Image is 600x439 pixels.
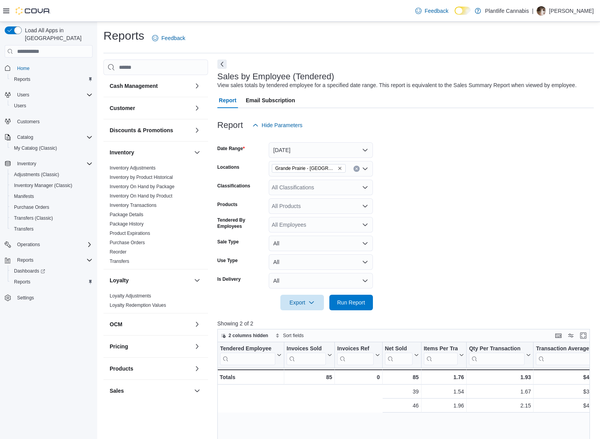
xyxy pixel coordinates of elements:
span: Dashboards [11,266,93,276]
h3: Sales [110,387,124,395]
span: 2 columns hidden [229,332,268,339]
button: Inventory Manager (Classic) [8,180,96,191]
span: Purchase Orders [14,204,49,210]
button: Tendered Employee [220,345,282,365]
span: Transfers [14,226,33,232]
span: Inventory Manager (Classic) [11,181,93,190]
button: Open list of options [362,222,368,228]
div: 39 [385,387,419,397]
a: Feedback [412,3,451,19]
button: Run Report [329,295,373,310]
h3: Loyalty [110,276,129,284]
button: 2 columns hidden [218,331,271,340]
span: Inventory Adjustments [110,165,156,171]
div: Zach MacDonald [537,6,546,16]
span: Transfers [110,258,129,264]
button: Open list of options [362,166,368,172]
span: Users [17,92,29,98]
span: Transfers [11,224,93,234]
span: Inventory [17,161,36,167]
button: Qty Per Transaction [469,345,531,365]
span: Catalog [14,133,93,142]
span: Purchase Orders [110,240,145,246]
label: Date Range [217,145,245,152]
div: Qty Per Transaction [469,345,525,353]
a: Dashboards [11,266,48,276]
button: Pricing [110,343,191,350]
a: Transfers [11,224,37,234]
button: Transaction Average [536,345,600,365]
span: Export [285,295,319,310]
button: Inventory [2,158,96,169]
div: 0 [337,373,380,382]
span: Reports [17,257,33,263]
button: All [269,273,373,289]
span: Package History [110,221,143,227]
div: 1.54 [424,387,464,397]
a: Home [14,64,33,73]
a: Loyalty Redemption Values [110,303,166,308]
a: Transfers [110,259,129,264]
div: 2.15 [469,401,531,411]
span: Package Details [110,212,143,218]
button: OCM [192,320,202,329]
div: 85 [287,373,332,382]
button: Loyalty [110,276,191,284]
a: Inventory On Hand by Product [110,193,172,199]
button: Open list of options [362,203,368,209]
label: Products [217,201,238,208]
div: Transaction Average [536,345,593,353]
div: $46.78 [536,401,600,411]
button: Inventory [110,149,191,156]
span: Home [14,63,93,73]
button: Invoices Sold [287,345,332,365]
button: All [269,254,373,270]
button: Remove Grande Prairie - Cobblestone from selection in this group [338,166,342,171]
h3: Sales by Employee (Tendered) [217,72,334,81]
h3: Discounts & Promotions [110,126,173,134]
span: Run Report [337,299,365,306]
label: Use Type [217,257,238,264]
div: Items Per Transaction [423,345,458,365]
a: Loyalty Adjustments [110,293,151,299]
button: Settings [2,292,96,303]
span: Customers [17,119,40,125]
button: Hide Parameters [249,117,306,133]
h1: Reports [103,28,144,44]
h3: Report [217,121,243,130]
h3: Customer [110,104,135,112]
div: Net Sold [385,345,412,353]
button: Reports [8,276,96,287]
div: Tendered Employee [220,345,275,365]
span: My Catalog (Classic) [11,143,93,153]
span: Hide Parameters [262,121,303,129]
div: Invoices Ref [337,345,373,365]
span: Load All Apps in [GEOGRAPHIC_DATA] [22,26,93,42]
p: Showing 2 of 2 [217,320,594,327]
button: Operations [14,240,43,249]
div: Loyalty [103,291,208,313]
span: Customers [14,117,93,126]
button: Products [192,364,202,373]
nav: Complex example [5,59,93,324]
button: Sort fields [272,331,307,340]
a: Purchase Orders [110,240,145,245]
span: Purchase Orders [11,203,93,212]
label: Classifications [217,183,250,189]
a: Dashboards [8,266,96,276]
div: Invoices Sold [287,345,326,365]
span: Manifests [11,192,93,201]
button: Export [280,295,324,310]
button: Keyboard shortcuts [554,331,563,340]
div: 1.67 [469,387,531,397]
span: Home [17,65,30,72]
span: Reports [14,255,93,265]
span: My Catalog (Classic) [14,145,57,151]
div: Inventory [103,163,208,269]
h3: Inventory [110,149,134,156]
button: Users [8,100,96,111]
a: Adjustments (Classic) [11,170,62,179]
div: Invoices Sold [287,345,326,353]
button: Customer [192,103,202,113]
span: Settings [17,295,34,301]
